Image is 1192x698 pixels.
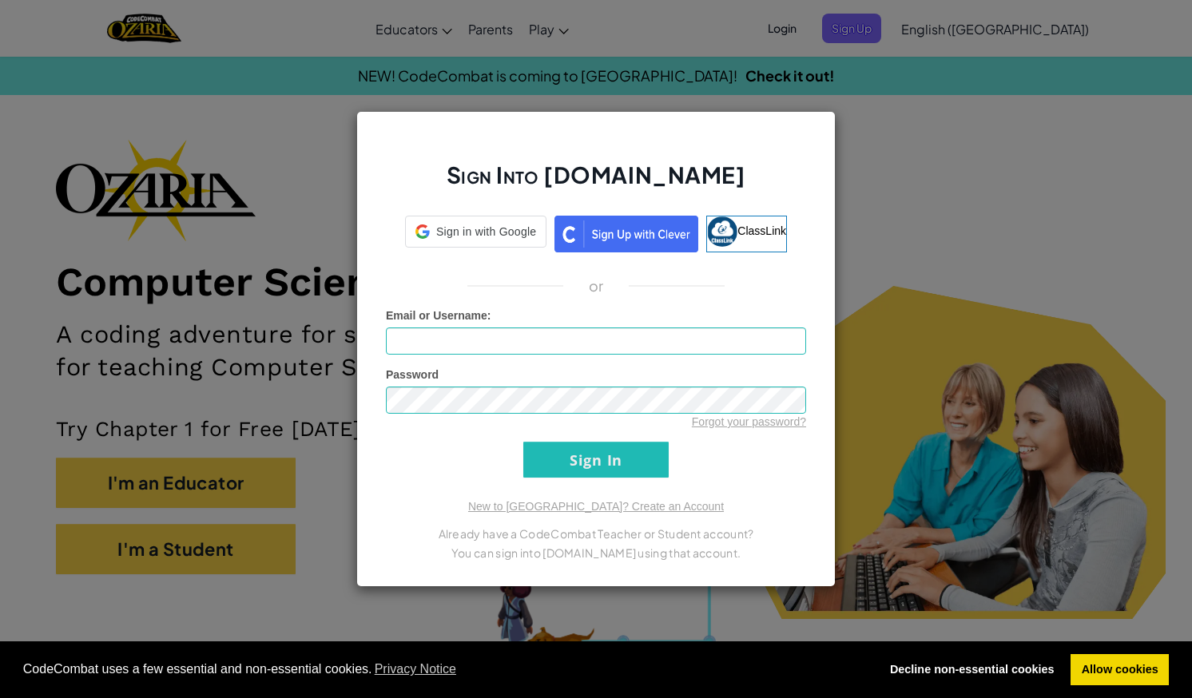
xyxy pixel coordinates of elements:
[386,160,806,206] h2: Sign Into [DOMAIN_NAME]
[386,524,806,543] p: Already have a CodeCombat Teacher or Student account?
[879,654,1065,686] a: deny cookies
[386,368,439,381] span: Password
[1071,654,1169,686] a: allow cookies
[554,216,698,252] img: clever_sso_button@2x.png
[707,216,737,247] img: classlink-logo-small.png
[737,224,786,237] span: ClassLink
[372,657,459,681] a: learn more about cookies
[523,442,669,478] input: Sign In
[405,216,546,248] div: Sign in with Google
[589,276,604,295] p: or
[692,415,806,428] a: Forgot your password?
[405,216,546,252] a: Sign in with Google
[23,657,867,681] span: CodeCombat uses a few essential and non-essential cookies.
[386,309,487,322] span: Email or Username
[386,543,806,562] p: You can sign into [DOMAIN_NAME] using that account.
[386,307,491,323] label: :
[468,500,724,513] a: New to [GEOGRAPHIC_DATA]? Create an Account
[436,224,536,240] span: Sign in with Google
